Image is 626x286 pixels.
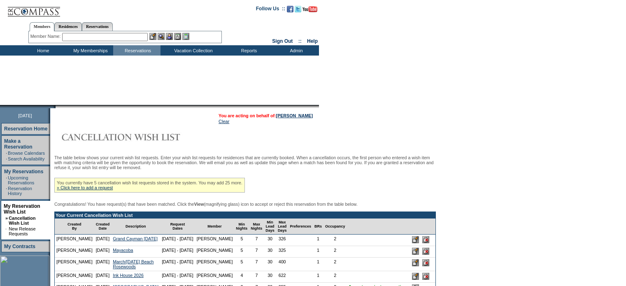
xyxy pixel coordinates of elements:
[298,38,302,44] span: ::
[249,219,264,235] td: Max Nights
[149,33,156,40] img: b_edit.gif
[264,271,276,283] td: 30
[5,226,8,236] td: ·
[162,248,193,253] nobr: [DATE] - [DATE]
[422,259,429,266] input: Delete this Request
[111,219,160,235] td: Description
[249,235,264,246] td: 7
[272,45,319,56] td: Admin
[249,258,264,271] td: 7
[234,271,249,283] td: 4
[161,45,224,56] td: Vacation Collection
[219,119,229,124] a: Clear
[323,271,347,283] td: 2
[313,258,323,271] td: 1
[264,246,276,258] td: 30
[276,246,289,258] td: 325
[162,259,193,264] nobr: [DATE] - [DATE]
[94,246,112,258] td: [DATE]
[323,258,347,271] td: 2
[323,235,347,246] td: 2
[166,33,173,40] img: Impersonate
[313,235,323,246] td: 1
[249,271,264,283] td: 7
[55,258,94,271] td: [PERSON_NAME]
[422,248,429,255] input: Delete this Request
[313,219,323,235] td: BRs
[55,212,435,219] td: Your Current Cancellation Wish List
[55,219,94,235] td: Created By
[82,22,113,31] a: Reservations
[276,235,289,246] td: 326
[313,246,323,258] td: 1
[113,45,161,56] td: Reservations
[287,8,293,13] a: Become our fan on Facebook
[303,8,317,13] a: Subscribe to our YouTube Channel
[18,113,32,118] span: [DATE]
[66,45,113,56] td: My Memberships
[307,38,318,44] a: Help
[313,271,323,283] td: 1
[422,236,429,243] input: Delete this Request
[295,8,301,13] a: Follow us on Twitter
[9,216,35,226] a: Cancellation Wish List
[194,202,204,207] b: View
[6,156,7,161] td: ·
[162,273,193,278] nobr: [DATE] - [DATE]
[412,248,419,255] input: Edit this Request
[276,258,289,271] td: 400
[160,219,195,235] td: Request Dates
[276,219,289,235] td: Max Lead Days
[288,219,313,235] td: Preferences
[94,271,112,283] td: [DATE]
[412,236,419,243] input: Edit this Request
[4,244,35,249] a: My Contracts
[264,219,276,235] td: Min Lead Days
[113,248,133,253] a: Mayacoba
[303,6,317,12] img: Subscribe to our YouTube Channel
[234,246,249,258] td: 5
[412,259,419,266] input: Edit this Request
[195,235,235,246] td: [PERSON_NAME]
[256,5,285,15] td: Follow Us ::
[9,226,35,236] a: New Release Requests
[53,105,56,108] img: promoShadowLeftCorner.gif
[6,175,7,185] td: ·
[113,236,158,241] a: Grand Cayman [DATE]
[195,246,235,258] td: [PERSON_NAME]
[57,185,113,190] a: » Click here to add a request
[195,219,235,235] td: Member
[4,169,43,174] a: My Reservations
[113,273,144,278] a: Ink House 2026
[54,22,82,31] a: Residences
[276,113,313,118] a: [PERSON_NAME]
[224,45,272,56] td: Reports
[6,186,7,196] td: ·
[234,235,249,246] td: 5
[30,22,55,31] a: Members
[412,273,419,280] input: Edit this Request
[264,235,276,246] td: 30
[8,175,34,185] a: Upcoming Reservations
[249,246,264,258] td: 7
[272,38,293,44] a: Sign Out
[8,151,45,156] a: Browse Calendars
[219,113,313,118] span: You are acting on behalf of:
[276,271,289,283] td: 622
[8,156,44,161] a: Search Availability
[6,151,7,156] td: ·
[4,138,33,150] a: Make a Reservation
[113,259,154,269] a: March/[DATE] Beach Rosewoods
[30,33,62,40] div: Member Name:
[8,186,32,196] a: Reservation History
[323,246,347,258] td: 2
[94,258,112,271] td: [DATE]
[5,216,8,221] b: »
[287,6,293,12] img: Become our fan on Facebook
[54,129,219,145] img: Cancellation Wish List
[162,236,193,241] nobr: [DATE] - [DATE]
[234,219,249,235] td: Min Nights
[94,235,112,246] td: [DATE]
[195,258,235,271] td: [PERSON_NAME]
